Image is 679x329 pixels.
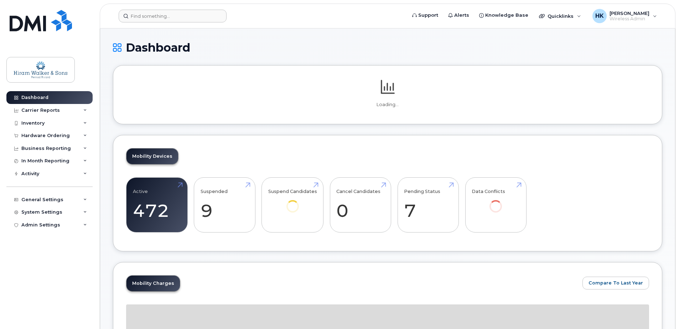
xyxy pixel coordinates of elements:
[113,41,662,54] h1: Dashboard
[404,182,452,229] a: Pending Status 7
[126,148,178,164] a: Mobility Devices
[582,277,649,289] button: Compare To Last Year
[472,182,520,223] a: Data Conflicts
[589,280,643,286] span: Compare To Last Year
[133,182,181,229] a: Active 472
[126,276,180,291] a: Mobility Charges
[336,182,384,229] a: Cancel Candidates 0
[268,182,317,223] a: Suspend Candidates
[126,101,649,108] p: Loading...
[201,182,249,229] a: Suspended 9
